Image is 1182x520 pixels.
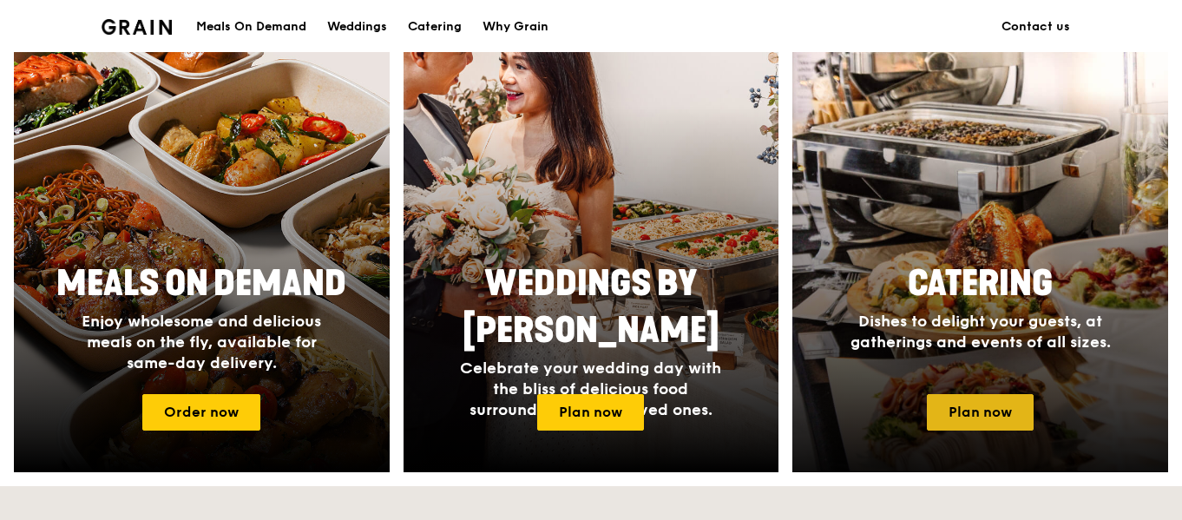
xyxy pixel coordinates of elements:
[408,1,462,53] div: Catering
[317,1,397,53] a: Weddings
[472,1,559,53] a: Why Grain
[463,263,719,352] span: Weddings by [PERSON_NAME]
[397,1,472,53] a: Catering
[56,263,346,305] span: Meals On Demand
[537,394,644,431] a: Plan now
[327,1,387,53] div: Weddings
[102,19,172,35] img: Grain
[82,312,321,372] span: Enjoy wholesome and delicious meals on the fly, available for same-day delivery.
[991,1,1080,53] a: Contact us
[196,1,306,53] div: Meals On Demand
[792,14,1168,472] a: CateringDishes to delight your guests, at gatherings and events of all sizes.Plan now
[908,263,1053,305] span: Catering
[927,394,1034,431] a: Plan now
[850,312,1111,352] span: Dishes to delight your guests, at gatherings and events of all sizes.
[142,394,260,431] a: Order now
[483,1,548,53] div: Why Grain
[14,14,390,472] a: Meals On DemandEnjoy wholesome and delicious meals on the fly, available for same-day delivery.Or...
[404,14,779,472] a: Weddings by [PERSON_NAME]Celebrate your wedding day with the bliss of delicious food surrounded b...
[460,359,721,419] span: Celebrate your wedding day with the bliss of delicious food surrounded by your loved ones.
